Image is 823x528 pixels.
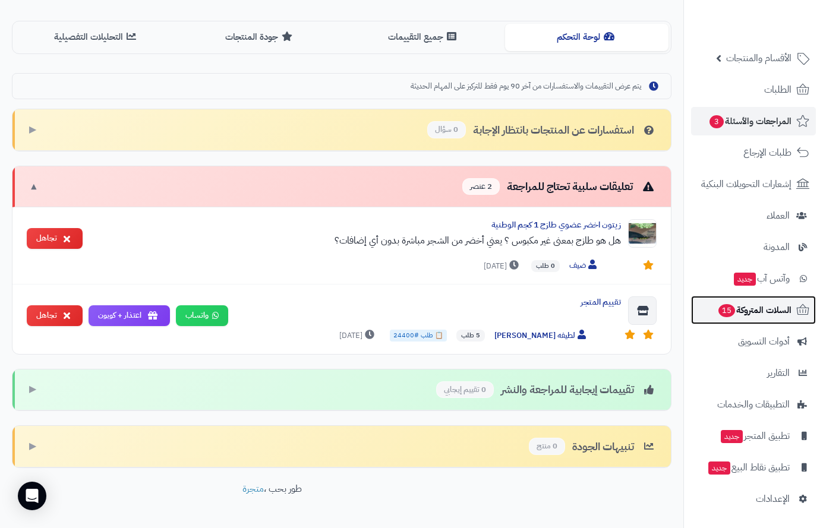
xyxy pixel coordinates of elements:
[238,296,621,308] div: تقييم المتجر
[484,260,522,272] span: [DATE]
[339,330,377,342] span: [DATE]
[29,123,36,137] span: ▶
[178,24,342,50] button: جودة المنتجات
[764,81,792,98] span: الطلبات
[27,305,83,326] button: تجاهل
[701,176,792,192] span: إشعارات التحويلات البنكية
[691,296,816,324] a: السلات المتروكة15
[29,180,39,194] span: ▼
[734,273,756,286] span: جديد
[718,304,735,317] span: 15
[708,461,730,475] span: جديد
[411,81,641,92] span: يتم عرض التقييمات والاستفسارات من آخر 90 يوم فقط للتركيز على المهام الحديثة
[456,330,485,342] span: 5 طلب
[691,453,816,482] a: تطبيق نقاط البيعجديد
[427,121,657,138] div: استفسارات عن المنتجات بانتظار الإجابة
[92,233,621,248] div: هل هو طازج بمعنى غير مكبوس ؟ يعني أخضر من الشجر مباشرة بدون أي إضافات؟
[628,219,657,248] img: Product
[89,305,170,326] button: اعتذار + كوبون
[176,305,228,326] a: واتساب
[569,260,600,272] span: ضيف
[436,381,494,399] span: 0 تقييم إيجابي
[494,330,589,342] span: لطيفه [PERSON_NAME]
[92,219,621,231] div: زيتون اخضر عضوي طازج 1 كجم الوطنية
[764,239,790,255] span: المدونة
[691,485,816,513] a: الإعدادات
[462,178,500,195] span: 2 عنصر
[767,207,790,224] span: العملاء
[529,438,565,455] span: 0 منتج
[726,50,792,67] span: الأقسام والمنتجات
[691,201,816,230] a: العملاء
[691,422,816,450] a: تطبيق المتجرجديد
[721,430,743,443] span: جديد
[29,382,36,396] span: ▶
[691,233,816,261] a: المدونة
[708,113,792,129] span: المراجعات والأسئلة
[691,75,816,104] a: الطلبات
[531,260,560,272] span: 0 طلب
[691,264,816,293] a: وآتس آبجديد
[691,107,816,135] a: المراجعات والأسئلة3
[27,228,83,249] button: تجاهل
[18,482,46,510] div: Open Intercom Messenger
[691,170,816,198] a: إشعارات التحويلات البنكية
[733,270,790,287] span: وآتس آب
[691,327,816,356] a: أدوات التسويق
[436,381,657,399] div: تقييمات إيجابية للمراجعة والنشر
[717,396,790,413] span: التطبيقات والخدمات
[242,482,264,496] a: متجرة
[691,138,816,167] a: طلبات الإرجاع
[717,302,792,318] span: السلات المتروكة
[390,330,447,342] span: 📋 طلب #24400
[15,24,178,50] button: التحليلات التفصيلية
[738,333,790,350] span: أدوات التسويق
[505,24,669,50] button: لوحة التحكم
[462,178,657,195] div: تعليقات سلبية تحتاج للمراجعة
[720,428,790,444] span: تطبيق المتجر
[342,24,505,50] button: جميع التقييمات
[691,359,816,387] a: التقارير
[756,491,790,507] span: الإعدادات
[743,144,792,161] span: طلبات الإرجاع
[691,390,816,419] a: التطبيقات والخدمات
[427,121,466,138] span: 0 سؤال
[707,459,790,476] span: تطبيق نقاط البيع
[529,438,657,455] div: تنبيهات الجودة
[710,115,724,128] span: 3
[29,440,36,453] span: ▶
[767,365,790,381] span: التقارير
